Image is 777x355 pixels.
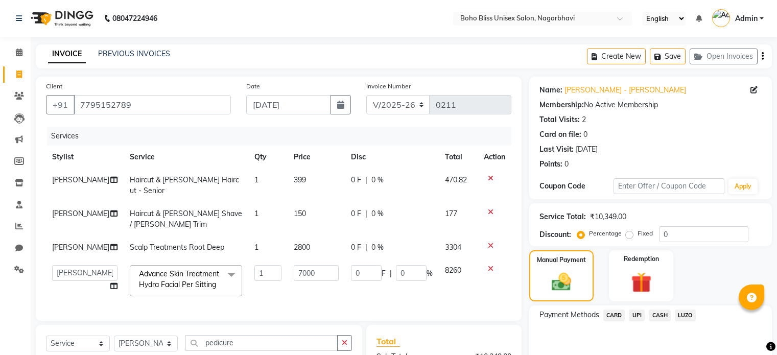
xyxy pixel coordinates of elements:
span: CARD [603,310,625,321]
div: 2 [582,114,586,125]
span: 3304 [445,243,461,252]
span: Haircut & [PERSON_NAME] Haircut - Senior [130,175,239,195]
label: Manual Payment [537,255,586,265]
th: Stylist [46,146,124,169]
a: x [216,280,221,289]
label: Percentage [589,229,622,238]
span: LUZO [675,310,696,321]
span: % [427,268,433,279]
input: Search or Scan [185,335,338,351]
div: Membership: [539,100,584,110]
span: F [382,268,386,279]
div: Last Visit: [539,144,574,155]
div: 0 [564,159,569,170]
label: Fixed [638,229,653,238]
iframe: chat widget [734,314,767,345]
button: Save [650,49,686,64]
div: Total Visits: [539,114,580,125]
button: +91 [46,95,75,114]
a: [PERSON_NAME] - [PERSON_NAME] [564,85,686,96]
span: 470.82 [445,175,467,184]
span: | [365,208,367,219]
span: 1 [254,243,258,252]
th: Price [288,146,345,169]
div: Services [47,127,519,146]
img: _cash.svg [546,271,577,293]
span: | [365,242,367,253]
span: 0 % [371,242,384,253]
span: CASH [649,310,671,321]
div: ₹10,349.00 [590,211,626,222]
span: 0 % [371,208,384,219]
th: Service [124,146,248,169]
span: | [365,175,367,185]
span: 150 [294,209,306,218]
label: Redemption [624,254,659,264]
span: Advance Skin Treatment Hydra Facial Per Sitting [139,269,219,289]
button: Open Invoices [690,49,758,64]
button: Apply [728,179,758,194]
span: 1 [254,175,258,184]
label: Invoice Number [366,82,411,91]
img: _gift.svg [625,270,658,295]
span: Admin [735,13,758,24]
span: 0 F [351,208,361,219]
span: Scalp Treatments Root Deep [130,243,224,252]
button: Create New [587,49,646,64]
div: Service Total: [539,211,586,222]
span: [PERSON_NAME] [52,243,109,252]
span: UPI [629,310,645,321]
div: Points: [539,159,562,170]
a: PREVIOUS INVOICES [98,49,170,58]
span: 1 [254,209,258,218]
span: Total [376,336,400,347]
th: Disc [345,146,439,169]
span: 8260 [445,266,461,275]
th: Total [439,146,477,169]
div: Discount: [539,229,571,240]
span: [PERSON_NAME] [52,209,109,218]
span: 177 [445,209,457,218]
a: INVOICE [48,45,86,63]
img: Admin [712,9,730,27]
div: No Active Membership [539,100,762,110]
div: Coupon Code [539,181,614,192]
th: Action [478,146,511,169]
div: 0 [583,129,587,140]
div: Card on file: [539,129,581,140]
div: Name: [539,85,562,96]
label: Client [46,82,62,91]
img: logo [26,4,96,33]
b: 08047224946 [112,4,157,33]
label: Date [246,82,260,91]
span: [PERSON_NAME] [52,175,109,184]
span: 0 F [351,175,361,185]
th: Qty [248,146,288,169]
input: Search by Name/Mobile/Email/Code [74,95,231,114]
span: 2800 [294,243,310,252]
span: 0 % [371,175,384,185]
div: [DATE] [576,144,598,155]
span: 399 [294,175,306,184]
input: Enter Offer / Coupon Code [614,178,725,194]
span: 0 F [351,242,361,253]
span: | [390,268,392,279]
span: Payment Methods [539,310,599,320]
span: Haircut & [PERSON_NAME] Shave / [PERSON_NAME] Trim [130,209,242,229]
